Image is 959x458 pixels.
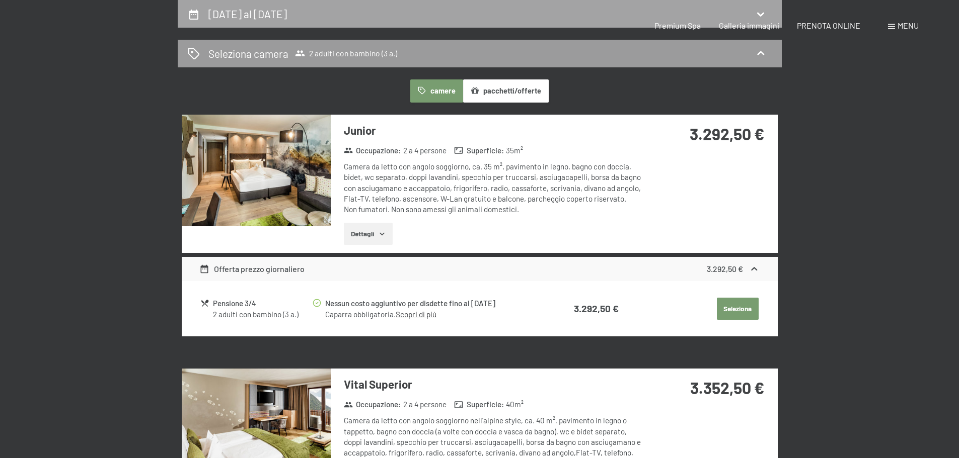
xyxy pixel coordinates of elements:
h3: Junior [344,123,643,138]
div: Offerta prezzo giornaliero3.292,50 € [182,257,778,281]
a: Scopri di più [396,310,436,319]
span: 40 m² [506,399,524,410]
h3: Vital Superior [344,377,643,392]
button: camere [410,79,463,103]
strong: 3.352,50 € [690,378,764,397]
strong: 3.292,50 € [707,264,743,273]
a: Galleria immagini [719,21,779,30]
button: Seleziona [717,298,759,320]
strong: Superficie : [454,399,504,410]
strong: Occupazione : [344,399,401,410]
button: Dettagli [344,223,393,245]
strong: 3.292,50 € [690,124,764,143]
a: PRENOTA ONLINE [797,21,860,30]
div: Camera da letto con angolo soggiorno, ca. 35 m², pavimento in legno, bagno con doccia, bidet, wc ... [344,161,643,215]
div: 2 adulti con bambino (3 a.) [213,309,311,320]
strong: Occupazione : [344,145,401,156]
span: 2 a 4 persone [403,399,447,410]
span: 35 m² [506,145,523,156]
h2: [DATE] al [DATE] [208,8,287,20]
strong: 3.292,50 € [574,303,619,314]
img: mss_renderimg.php [182,115,331,226]
a: Premium Spa [654,21,701,30]
div: Offerta prezzo giornaliero [199,263,305,275]
span: 2 a 4 persone [403,145,447,156]
button: pacchetti/offerte [463,79,549,103]
div: Pensione 3/4 [213,298,311,309]
div: Nessun costo aggiuntivo per disdette fino al [DATE] [325,298,535,309]
span: 2 adulti con bambino (3 a.) [295,48,397,58]
h2: Seleziona camera [208,46,288,61]
span: Menu [898,21,919,30]
div: Caparra obbligatoria. [325,309,535,320]
strong: Superficie : [454,145,504,156]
